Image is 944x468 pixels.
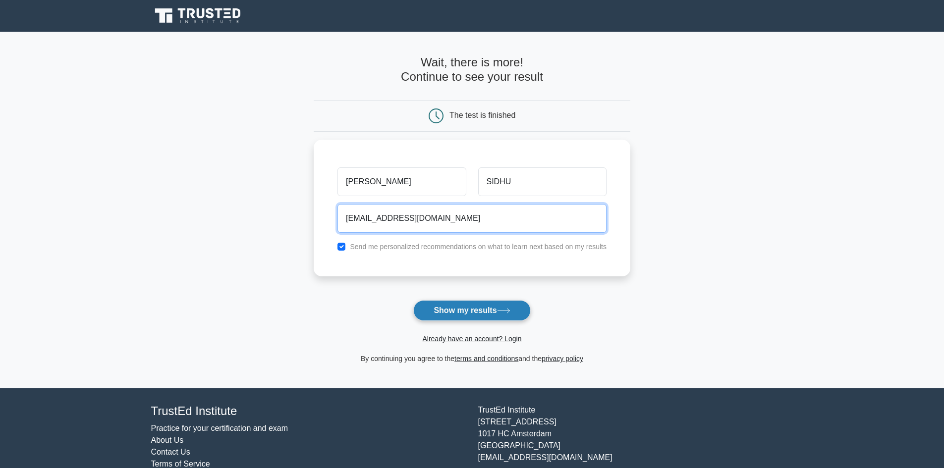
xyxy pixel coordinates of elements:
h4: Wait, there is more! Continue to see your result [314,55,630,84]
input: Last name [478,167,607,196]
div: By continuing you agree to the and the [308,353,636,364]
a: About Us [151,436,184,444]
a: Terms of Service [151,460,210,468]
a: privacy policy [542,355,583,363]
h4: TrustEd Institute [151,404,466,418]
a: Already have an account? Login [422,335,521,343]
input: Email [337,204,607,233]
input: First name [337,167,466,196]
a: Practice for your certification and exam [151,424,288,432]
a: Contact Us [151,448,190,456]
a: terms and conditions [454,355,518,363]
button: Show my results [413,300,530,321]
div: The test is finished [449,111,515,119]
label: Send me personalized recommendations on what to learn next based on my results [350,243,607,251]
